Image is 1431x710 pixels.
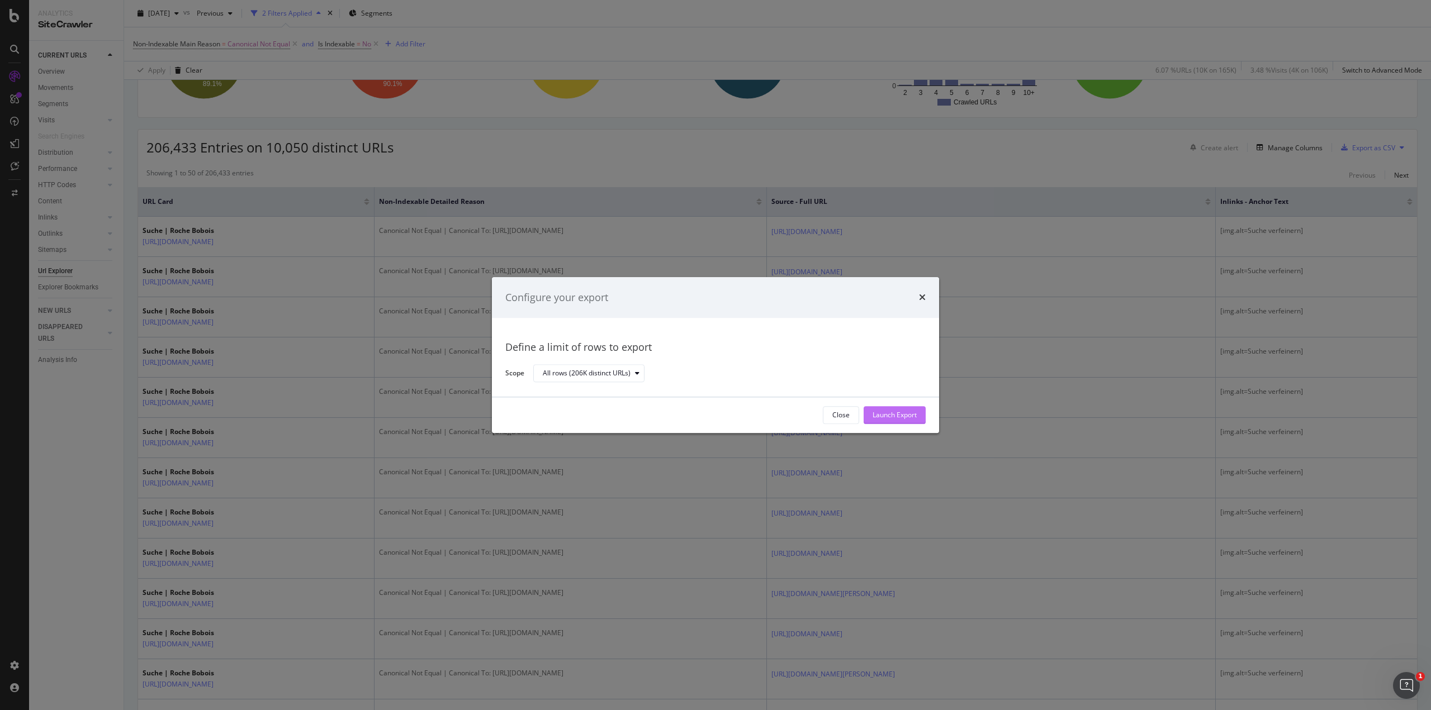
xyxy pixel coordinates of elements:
[533,365,645,383] button: All rows (206K distinct URLs)
[1416,672,1425,681] span: 1
[864,406,926,424] button: Launch Export
[505,368,524,380] label: Scope
[873,411,917,420] div: Launch Export
[505,341,926,355] div: Define a limit of rows to export
[1393,672,1420,699] iframe: Intercom live chat
[492,277,939,433] div: modal
[505,290,608,305] div: Configure your export
[832,411,850,420] div: Close
[543,370,631,377] div: All rows (206K distinct URLs)
[823,406,859,424] button: Close
[919,290,926,305] div: times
